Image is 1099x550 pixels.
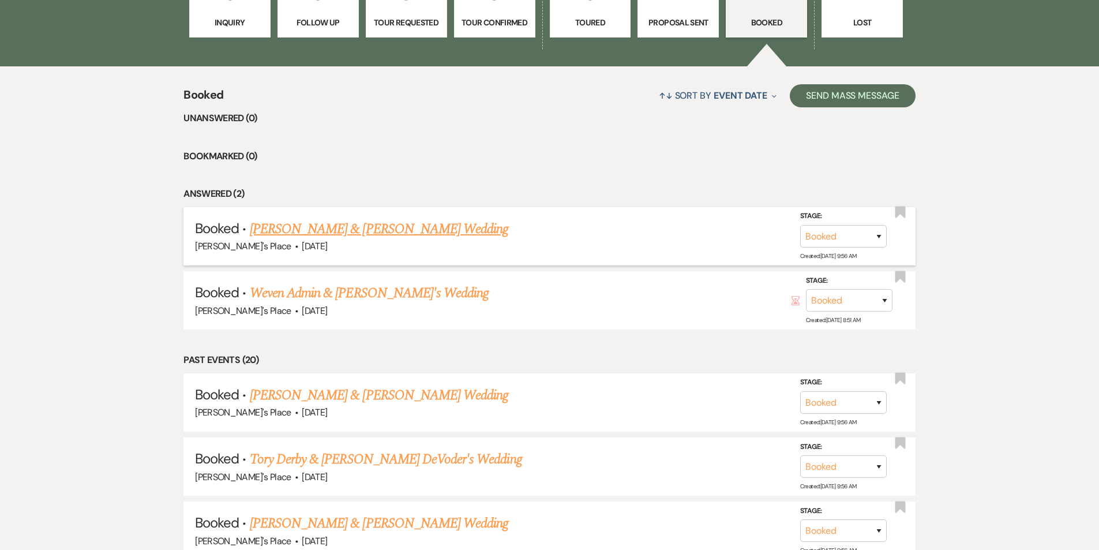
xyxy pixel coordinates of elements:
[733,16,800,29] p: Booked
[250,513,508,534] a: [PERSON_NAME] & [PERSON_NAME] Wedding
[659,89,673,102] span: ↑↓
[800,376,887,389] label: Stage:
[302,471,327,483] span: [DATE]
[195,386,239,403] span: Booked
[800,418,857,426] span: Created: [DATE] 9:56 AM
[302,305,327,317] span: [DATE]
[654,80,781,111] button: Sort By Event Date
[302,535,327,547] span: [DATE]
[800,210,887,223] label: Stage:
[195,471,291,483] span: [PERSON_NAME]'s Place
[800,505,887,518] label: Stage:
[302,240,327,252] span: [DATE]
[714,89,767,102] span: Event Date
[645,16,711,29] p: Proposal Sent
[195,450,239,467] span: Booked
[195,240,291,252] span: [PERSON_NAME]'s Place
[183,353,916,368] li: Past Events (20)
[183,111,916,126] li: Unanswered (0)
[806,275,892,287] label: Stage:
[557,16,624,29] p: Toured
[195,283,239,301] span: Booked
[195,535,291,547] span: [PERSON_NAME]'s Place
[806,316,861,324] span: Created: [DATE] 8:51 AM
[373,16,440,29] p: Tour Requested
[195,305,291,317] span: [PERSON_NAME]'s Place
[195,219,239,237] span: Booked
[800,441,887,454] label: Stage:
[250,283,489,304] a: Weven Admin & [PERSON_NAME]'s Wedding
[462,16,528,29] p: Tour Confirmed
[183,86,223,111] span: Booked
[800,482,857,490] span: Created: [DATE] 9:56 AM
[183,149,916,164] li: Bookmarked (0)
[183,186,916,201] li: Answered (2)
[829,16,895,29] p: Lost
[250,449,522,470] a: Tory Derby & [PERSON_NAME] DeVoder's Wedding
[285,16,351,29] p: Follow Up
[250,219,508,240] a: [PERSON_NAME] & [PERSON_NAME] Wedding
[195,514,239,532] span: Booked
[800,252,857,260] span: Created: [DATE] 9:56 AM
[250,385,508,406] a: [PERSON_NAME] & [PERSON_NAME] Wedding
[302,406,327,418] span: [DATE]
[197,16,263,29] p: Inquiry
[790,84,916,107] button: Send Mass Message
[195,406,291,418] span: [PERSON_NAME]'s Place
